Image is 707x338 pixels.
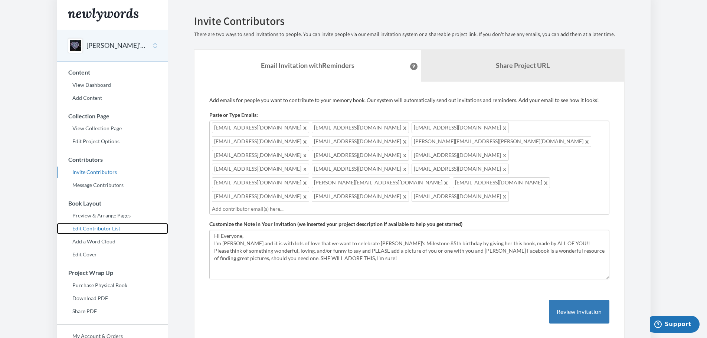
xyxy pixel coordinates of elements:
[212,191,309,202] span: [EMAIL_ADDRESS][DOMAIN_NAME]
[312,150,409,161] span: [EMAIL_ADDRESS][DOMAIN_NAME]
[212,150,309,161] span: [EMAIL_ADDRESS][DOMAIN_NAME]
[57,249,168,260] a: Edit Cover
[312,136,409,147] span: [EMAIL_ADDRESS][DOMAIN_NAME]
[312,191,409,202] span: [EMAIL_ADDRESS][DOMAIN_NAME]
[412,122,509,133] span: [EMAIL_ADDRESS][DOMAIN_NAME]
[57,306,168,317] a: Share PDF
[209,96,609,104] p: Add emails for people you want to contribute to your memory book. Our system will automatically s...
[212,177,309,188] span: [EMAIL_ADDRESS][DOMAIN_NAME]
[453,177,550,188] span: [EMAIL_ADDRESS][DOMAIN_NAME]
[57,236,168,247] a: Add a Word Cloud
[412,136,591,147] span: [PERSON_NAME][EMAIL_ADDRESS][PERSON_NAME][DOMAIN_NAME]
[312,122,409,133] span: [EMAIL_ADDRESS][DOMAIN_NAME]
[312,177,450,188] span: [PERSON_NAME][EMAIL_ADDRESS][DOMAIN_NAME]
[212,136,309,147] span: [EMAIL_ADDRESS][DOMAIN_NAME]
[57,136,168,147] a: Edit Project Options
[194,15,625,27] h2: Invite Contributors
[86,41,147,50] button: [PERSON_NAME]'S 85th BIRTHDAY
[212,164,309,174] span: [EMAIL_ADDRESS][DOMAIN_NAME]
[57,223,168,234] a: Edit Contributor List
[194,31,625,38] p: There are two ways to send invitations to people. You can invite people via our email invitation ...
[57,113,168,119] h3: Collection Page
[57,123,168,134] a: View Collection Page
[650,316,700,334] iframe: Opens a widget where you can chat to one of our agents
[57,269,168,276] h3: Project Wrap Up
[412,164,509,174] span: [EMAIL_ADDRESS][DOMAIN_NAME]
[57,180,168,191] a: Message Contributors
[68,8,138,22] img: Newlywords logo
[212,122,309,133] span: [EMAIL_ADDRESS][DOMAIN_NAME]
[57,156,168,163] h3: Contributors
[212,205,605,213] input: Add contributor email(s) here...
[57,167,168,178] a: Invite Contributors
[57,280,168,291] a: Purchase Physical Book
[496,61,550,69] b: Share Project URL
[57,79,168,91] a: View Dashboard
[412,150,509,161] span: [EMAIL_ADDRESS][DOMAIN_NAME]
[57,200,168,207] h3: Book Layout
[209,111,258,119] label: Paste or Type Emails:
[57,210,168,221] a: Preview & Arrange Pages
[57,293,168,304] a: Download PDF
[261,61,354,69] strong: Email Invitation with Reminders
[57,69,168,76] h3: Content
[549,300,609,324] button: Review Invitation
[209,220,462,228] label: Customize the Note in Your Invitation (we inserted your project description if available to help ...
[312,164,409,174] span: [EMAIL_ADDRESS][DOMAIN_NAME]
[209,230,609,279] textarea: Hi Everyone, I'm [PERSON_NAME] and it is with lots of love that we want to celebrate [PERSON_NAME...
[57,92,168,104] a: Add Content
[412,191,509,202] span: [EMAIL_ADDRESS][DOMAIN_NAME]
